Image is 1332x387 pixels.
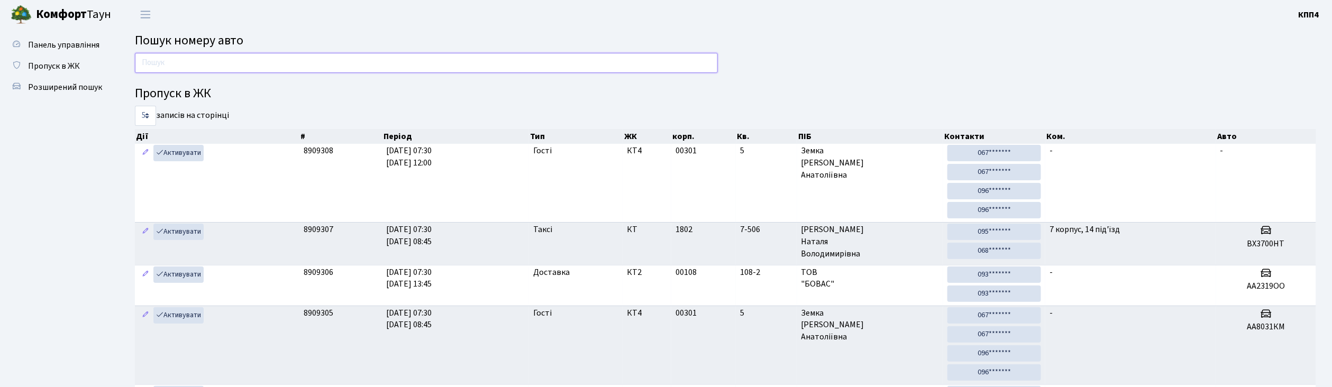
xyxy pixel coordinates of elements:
span: КТ2 [627,266,668,279]
span: Земка [PERSON_NAME] Анатоліївна [801,307,939,344]
th: ЖК [623,129,672,144]
img: logo.png [11,4,32,25]
span: Таксі [533,224,552,236]
th: Кв. [736,129,798,144]
h5: ВХ3700НТ [1220,239,1312,249]
a: Активувати [153,224,204,240]
th: Дії [135,129,299,144]
th: # [299,129,382,144]
a: Панель управління [5,34,111,56]
span: КТ [627,224,668,236]
span: 8909308 [304,145,333,156]
span: 5 [740,307,793,319]
select: записів на сторінці [135,106,156,126]
th: корп. [671,129,736,144]
input: Пошук [135,53,718,73]
span: [DATE] 07:30 [DATE] 13:45 [387,266,432,290]
span: 5 [740,145,793,157]
th: Період [382,129,529,144]
span: - [1050,145,1053,156]
span: - [1050,307,1053,319]
span: 8909305 [304,307,333,319]
h5: АА8031КМ [1220,322,1312,332]
span: 7 корпус, 14 під'їзд [1050,224,1120,235]
span: 7-506 [740,224,793,236]
th: Авто [1216,129,1316,144]
span: [DATE] 07:30 [DATE] 12:00 [387,145,432,169]
span: Розширений пошук [28,81,102,93]
a: Активувати [153,266,204,283]
span: [DATE] 07:30 [DATE] 08:45 [387,224,432,247]
span: Гості [533,145,552,157]
button: Переключити навігацію [132,6,159,23]
span: Земка [PERSON_NAME] Анатоліївна [801,145,939,181]
span: КТ4 [627,145,668,157]
span: 8909306 [304,266,333,278]
th: Тип [529,129,623,144]
h5: АА2319ОО [1220,281,1312,291]
span: Таун [36,6,111,24]
span: [PERSON_NAME] Наталя Володимирівна [801,224,939,260]
span: 8909307 [304,224,333,235]
th: ПІБ [797,129,943,144]
a: Редагувати [139,266,152,283]
span: 1802 [676,224,692,235]
a: Пропуск в ЖК [5,56,111,77]
a: Розширений пошук [5,77,111,98]
a: Редагувати [139,307,152,324]
th: Ком. [1046,129,1216,144]
span: [DATE] 07:30 [DATE] 08:45 [387,307,432,331]
h4: Пропуск в ЖК [135,86,1316,102]
span: Панель управління [28,39,99,51]
label: записів на сторінці [135,106,229,126]
span: - [1220,145,1224,156]
span: 00301 [676,145,697,156]
span: 00301 [676,307,697,319]
span: 00108 [676,266,697,278]
b: Комфорт [36,6,87,23]
span: 108-2 [740,266,793,279]
th: Контакти [943,129,1046,144]
a: Активувати [153,307,204,324]
a: Редагувати [139,145,152,161]
span: ТОВ "БОВАС" [801,266,939,291]
b: КПП4 [1299,9,1319,21]
a: Редагувати [139,224,152,240]
a: КПП4 [1299,8,1319,21]
span: - [1050,266,1053,278]
span: Пошук номеру авто [135,31,243,50]
a: Активувати [153,145,204,161]
span: Пропуск в ЖК [28,60,80,72]
span: Доставка [533,266,570,279]
span: КТ4 [627,307,668,319]
span: Гості [533,307,552,319]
